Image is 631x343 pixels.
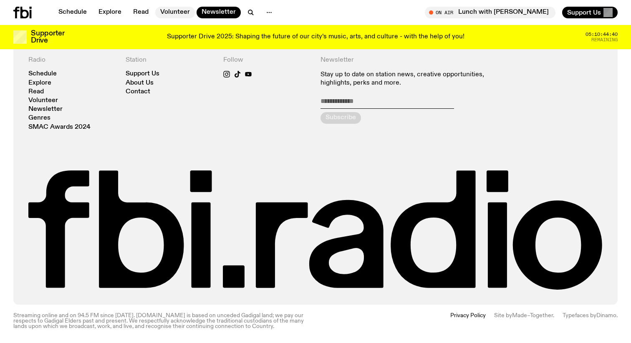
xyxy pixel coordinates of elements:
[128,7,154,18] a: Read
[28,89,44,95] a: Read
[425,7,555,18] button: On AirLunch with [PERSON_NAME]
[126,71,159,77] a: Support Us
[321,71,505,87] p: Stay up to date on station news, creative opportunities, highlights, perks and more.
[31,30,64,44] h3: Supporter Drive
[567,9,601,16] span: Support Us
[563,313,596,318] span: Typefaces by
[13,313,310,330] p: Streaming online and on 94.5 FM since [DATE]. [DOMAIN_NAME] is based on unceded Gadigal land; we ...
[494,313,512,318] span: Site by
[586,32,618,37] span: 05:10:44:40
[53,7,92,18] a: Schedule
[28,56,116,64] h4: Radio
[155,7,195,18] a: Volunteer
[562,7,618,18] button: Support Us
[616,313,618,318] span: .
[223,56,310,64] h4: Follow
[553,313,554,318] span: .
[28,124,91,130] a: SMAC Awards 2024
[28,71,57,77] a: Schedule
[28,106,63,113] a: Newsletter
[28,115,50,121] a: Genres
[126,56,213,64] h4: Station
[591,38,618,42] span: Remaining
[126,80,154,86] a: About Us
[126,89,150,95] a: Contact
[512,313,553,318] a: Made–Together
[167,33,464,41] p: Supporter Drive 2025: Shaping the future of our city’s music, arts, and culture - with the help o...
[321,56,505,64] h4: Newsletter
[596,313,616,318] a: Dinamo
[28,80,51,86] a: Explore
[28,98,58,104] a: Volunteer
[450,313,486,330] a: Privacy Policy
[321,112,361,124] button: Subscribe
[197,7,241,18] a: Newsletter
[93,7,126,18] a: Explore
